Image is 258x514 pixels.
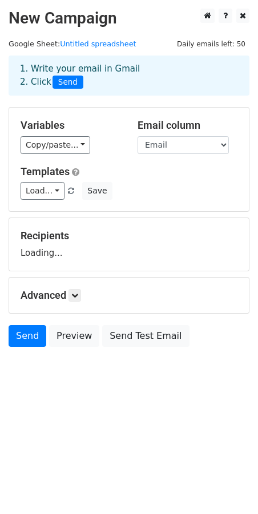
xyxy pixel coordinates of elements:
h2: New Campaign [9,9,249,28]
span: Daily emails left: 50 [173,38,249,50]
div: 1. Write your email in Gmail 2. Click [11,62,247,89]
a: Daily emails left: 50 [173,39,249,48]
span: Send [53,76,83,89]
button: Save [82,182,112,200]
h5: Email column [138,119,237,132]
h5: Variables [21,119,120,132]
div: Loading... [21,230,237,259]
a: Load... [21,182,64,200]
a: Templates [21,165,70,177]
a: Preview [49,325,99,347]
a: Send [9,325,46,347]
h5: Advanced [21,289,237,302]
a: Untitled spreadsheet [60,39,136,48]
a: Send Test Email [102,325,189,347]
h5: Recipients [21,230,237,242]
small: Google Sheet: [9,39,136,48]
a: Copy/paste... [21,136,90,154]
